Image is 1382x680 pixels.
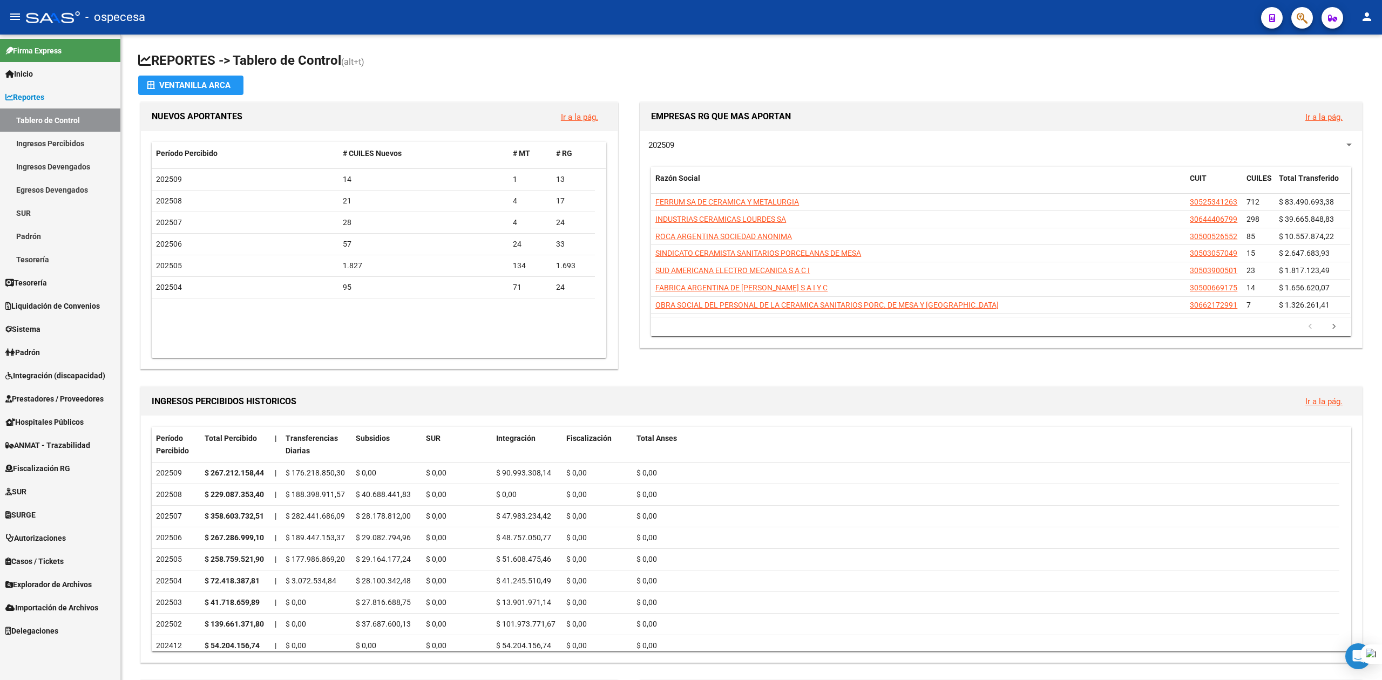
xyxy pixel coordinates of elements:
[356,512,411,520] span: $ 28.178.812,00
[1279,283,1330,292] span: $ 1.656.620,07
[422,427,492,463] datatable-header-cell: SUR
[426,555,446,563] span: $ 0,00
[552,107,607,127] button: Ir a la pág.
[426,434,441,443] span: SUR
[513,173,547,186] div: 1
[343,195,505,207] div: 21
[5,625,58,637] span: Delegaciones
[513,216,547,229] div: 4
[1190,301,1237,309] span: 30662172991
[556,281,591,294] div: 24
[1345,643,1371,669] div: Open Intercom Messenger
[556,260,591,272] div: 1.693
[426,512,446,520] span: $ 0,00
[5,370,105,382] span: Integración (discapacidad)
[632,427,1339,463] datatable-header-cell: Total Anses
[655,232,792,241] span: ROCA ARGENTINA SOCIEDAD ANONIMA
[556,238,591,250] div: 33
[566,555,587,563] span: $ 0,00
[1279,249,1330,257] span: $ 2.647.683,93
[5,277,47,289] span: Tesorería
[496,576,551,585] span: $ 41.245.510,49
[513,149,530,158] span: # MT
[552,142,595,165] datatable-header-cell: # RG
[205,490,264,499] strong: $ 229.087.353,40
[343,149,402,158] span: # CUILES Nuevos
[5,532,66,544] span: Autorizaciones
[513,238,547,250] div: 24
[275,555,276,563] span: |
[343,281,505,294] div: 95
[5,45,62,57] span: Firma Express
[205,512,264,520] strong: $ 358.603.732,51
[270,427,281,463] datatable-header-cell: |
[1190,266,1237,275] span: 30503900501
[5,416,84,428] span: Hospitales Públicos
[356,434,390,443] span: Subsidios
[655,249,861,257] span: SINDICATO CERAMISTA SANITARIOS PORCELANAS DE MESA
[156,467,196,479] div: 202509
[281,427,351,463] datatable-header-cell: Transferencias Diarias
[5,509,36,521] span: SURGE
[636,533,657,542] span: $ 0,00
[1246,249,1255,257] span: 15
[648,140,674,150] span: 202509
[156,218,182,227] span: 202507
[286,434,338,455] span: Transferencias Diarias
[156,196,182,205] span: 202508
[275,598,276,607] span: |
[651,167,1185,202] datatable-header-cell: Razón Social
[496,533,551,542] span: $ 48.757.050,77
[343,238,505,250] div: 57
[655,215,786,223] span: INDUSTRIAS CERAMICAS LOURDES SA
[513,260,547,272] div: 134
[156,532,196,544] div: 202506
[5,439,90,451] span: ANMAT - Trazabilidad
[1360,10,1373,23] mat-icon: person
[636,576,657,585] span: $ 0,00
[636,468,657,477] span: $ 0,00
[286,598,306,607] span: $ 0,00
[205,555,264,563] strong: $ 258.759.521,90
[636,620,657,628] span: $ 0,00
[341,57,364,67] span: (alt+t)
[1246,266,1255,275] span: 23
[496,468,551,477] span: $ 90.993.308,14
[156,596,196,609] div: 202503
[286,512,345,520] span: $ 282.441.686,09
[655,301,999,309] span: OBRA SOCIAL DEL PERSONAL DE LA CERAMICA SANITARIOS PORC. DE MESA Y [GEOGRAPHIC_DATA]
[636,434,677,443] span: Total Anses
[496,434,536,443] span: Integración
[496,555,551,563] span: $ 51.608.475,46
[356,576,411,585] span: $ 28.100.342,48
[156,261,182,270] span: 202505
[156,575,196,587] div: 202504
[1246,283,1255,292] span: 14
[156,149,218,158] span: Período Percibido
[556,195,591,207] div: 17
[5,393,104,405] span: Prestadores / Proveedores
[156,618,196,630] div: 202502
[566,434,612,443] span: Fiscalización
[200,427,270,463] datatable-header-cell: Total Percibido
[1279,198,1334,206] span: $ 83.490.693,38
[351,427,422,463] datatable-header-cell: Subsidios
[286,533,345,542] span: $ 189.447.153,37
[1279,215,1334,223] span: $ 39.665.848,83
[496,512,551,520] span: $ 47.983.234,42
[496,641,551,650] span: $ 54.204.156,74
[1305,112,1343,122] a: Ir a la pág.
[1300,321,1320,333] a: go to previous page
[566,576,587,585] span: $ 0,00
[556,216,591,229] div: 24
[205,576,260,585] strong: $ 72.418.387,81
[356,598,411,607] span: $ 27.816.688,75
[1279,174,1339,182] span: Total Transferido
[275,512,276,520] span: |
[1185,167,1242,202] datatable-header-cell: CUIT
[1190,198,1237,206] span: 30525341263
[85,5,145,29] span: - ospecesa
[636,490,657,499] span: $ 0,00
[275,576,276,585] span: |
[156,553,196,566] div: 202505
